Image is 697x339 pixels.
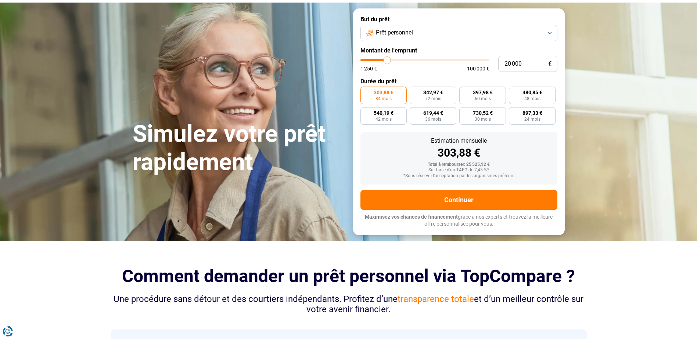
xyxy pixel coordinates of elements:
[376,117,392,121] span: 42 mois
[376,96,392,101] span: 84 mois
[360,25,557,41] button: Prêt personnel
[376,29,413,37] span: Prêt personnel
[425,117,441,121] span: 36 mois
[365,214,458,220] span: Maximisez vos chances de financement
[398,294,474,304] span: transparence totale
[360,47,557,54] label: Montant de l'emprunt
[360,66,377,71] span: 1 250 €
[366,174,552,179] div: *Sous réserve d'acceptation par les organismes prêteurs
[425,96,441,101] span: 72 mois
[360,16,557,23] label: But du prêt
[548,61,552,67] span: €
[475,96,491,101] span: 60 mois
[475,117,491,121] span: 30 mois
[366,162,552,167] div: Total à rembourser: 25 525,92 €
[524,117,540,121] span: 24 mois
[473,110,493,116] span: 730,52 €
[366,147,552,158] div: 303,88 €
[360,190,557,210] button: Continuer
[522,110,542,116] span: 897,33 €
[360,214,557,228] p: grâce à nos experts et trouvez la meilleure offre personnalisée pour vous.
[111,266,587,286] h2: Comment demander un prêt personnel via TopCompare ?
[467,66,489,71] span: 100 000 €
[111,294,587,315] div: Une procédure sans détour et des courtiers indépendants. Profitez d’une et d’un meilleur contrôle...
[133,120,344,176] h1: Simulez votre prêt rapidement
[374,110,394,116] span: 540,19 €
[366,138,552,144] div: Estimation mensuelle
[522,90,542,95] span: 480,85 €
[423,110,443,116] span: 619,44 €
[423,90,443,95] span: 342,97 €
[360,78,557,85] label: Durée du prêt
[374,90,394,95] span: 303,88 €
[473,90,493,95] span: 397,98 €
[524,96,540,101] span: 48 mois
[366,168,552,173] div: Sur base d'un TAEG de 7,45 %*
